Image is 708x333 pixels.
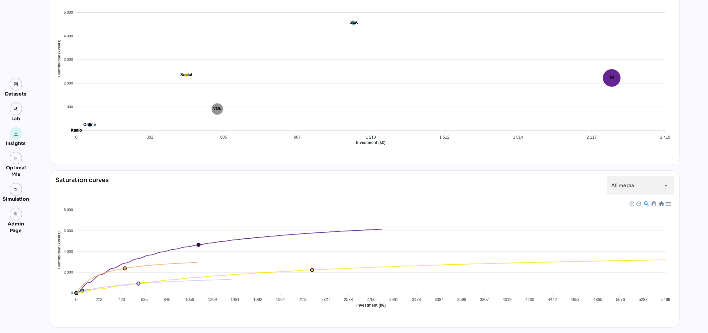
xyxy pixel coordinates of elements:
tspan: 1 000 [64,105,73,109]
tspan: 2961 [389,298,398,302]
text: Investment (k€) [356,303,386,308]
tspan: 8 000 [64,208,73,212]
tspan: 907 [294,135,301,140]
tspan: 3 000 [64,58,73,62]
tspan: 4442 [548,298,557,302]
text: Investment (k€) [356,140,385,145]
tspan: 212 [96,298,102,302]
tspan: 4 000 [64,34,73,38]
tspan: 0 [75,135,78,140]
i: admin_panel_settings [14,212,18,216]
div: Panning [651,201,655,205]
div: Insights [6,140,26,147]
tspan: 5288 [639,298,648,302]
tspan: 5 000 [64,10,73,14]
tspan: 1481 [231,298,240,302]
tspan: 2327 [321,298,330,302]
tspan: 2 419 [660,135,670,140]
tspan: 2 000 [64,270,73,274]
tspan: 3596 [457,298,466,302]
tspan: 2 117 [587,135,597,140]
tspan: 1 512 [439,135,449,140]
tspan: 302 [146,135,153,140]
img: settings.svg [14,187,18,192]
tspan: 3807 [480,298,489,302]
div: Menu [665,201,671,206]
tspan: 2750 [367,298,376,302]
tspan: 2 000 [64,81,73,85]
tspan: 4230 [525,298,535,302]
text: Contribution (kVisits) [57,39,61,77]
div: Zoom In [629,201,634,206]
img: lab.svg [14,107,18,111]
tspan: 6 000 [64,229,73,233]
div: Optimal Mix [3,164,29,178]
tspan: 605 [220,135,227,140]
tspan: 423 [118,298,125,302]
tspan: 1058 [185,298,194,302]
div: Reset Zoom [658,201,664,206]
img: graph.svg [14,131,18,136]
tspan: 1692 [253,298,262,302]
tspan: 3173 [412,298,421,302]
div: Lab [9,115,23,122]
i: grain [14,156,18,161]
tspan: 635 [141,298,148,302]
tspan: 1 210 [366,135,376,140]
tspan: 4 000 [64,249,73,254]
span: All media [611,182,634,188]
text: Contribution (kVisits) [57,231,61,269]
tspan: 1904 [276,298,285,302]
div: Datasets [5,91,27,97]
tspan: 0 [75,298,78,302]
div: Selection Zoom [643,201,649,206]
tspan: 0 [71,128,73,132]
div: Simulation [3,196,29,202]
div: Saturation curves [55,176,109,195]
tspan: 5499 [661,298,670,302]
i: arrow_drop_down [662,181,670,189]
tspan: 3384 [435,298,444,302]
tspan: 1269 [208,298,217,302]
tspan: 2115 [299,298,308,302]
tspan: 5076 [616,298,625,302]
tspan: 4019 [503,298,512,302]
div: Zoom Out [636,201,641,206]
div: Admin Page [3,220,29,234]
img: data.svg [14,82,18,87]
tspan: 4865 [593,298,602,302]
tspan: 1 814 [513,135,523,140]
tspan: 846 [164,298,170,302]
tspan: 0 [71,291,73,295]
tspan: 2538 [344,298,353,302]
tspan: 4653 [571,298,580,302]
